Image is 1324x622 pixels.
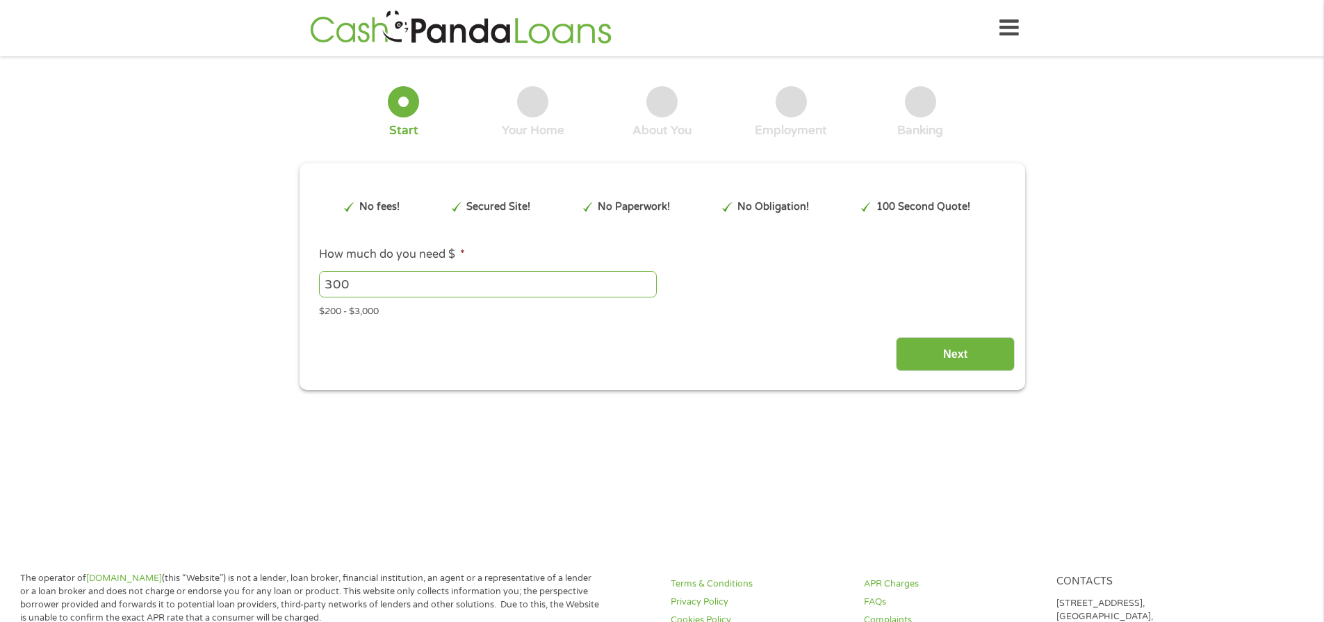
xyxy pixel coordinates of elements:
[876,199,970,215] p: 100 Second Quote!
[671,596,847,609] a: Privacy Policy
[632,123,692,138] div: About You
[466,199,530,215] p: Secured Site!
[737,199,809,215] p: No Obligation!
[598,199,670,215] p: No Paperwork!
[306,8,616,48] img: GetLoanNow Logo
[319,247,465,262] label: How much do you need $
[671,578,847,591] a: Terms & Conditions
[897,123,943,138] div: Banking
[1056,575,1233,589] h4: Contacts
[896,337,1015,371] input: Next
[864,596,1040,609] a: FAQs
[864,578,1040,591] a: APR Charges
[86,573,162,584] a: [DOMAIN_NAME]
[319,300,1004,319] div: $200 - $3,000
[359,199,400,215] p: No fees!
[755,123,827,138] div: Employment
[389,123,418,138] div: Start
[502,123,564,138] div: Your Home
